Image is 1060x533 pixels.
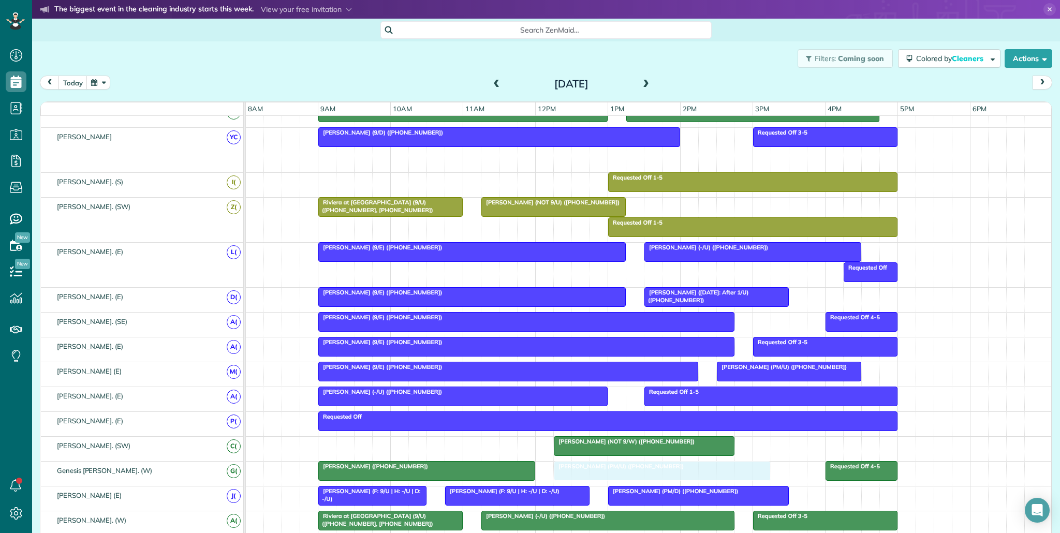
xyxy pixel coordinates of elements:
span: [PERSON_NAME] (9/E) ([PHONE_NUMBER]) [318,314,443,321]
span: Requested Off 1-5 [608,219,663,226]
span: Riviera at [GEOGRAPHIC_DATA] (9/U) ([PHONE_NUMBER], [PHONE_NUMBER]) [318,199,434,213]
span: 12pm [536,105,558,113]
span: A( [227,390,241,404]
span: Colored by [916,54,987,63]
span: [PERSON_NAME] (NOT 9/U) ([PHONE_NUMBER]) [481,199,620,206]
button: next [1033,76,1052,90]
span: Requested Off 1-5 [644,388,699,395]
span: A( [227,315,241,329]
span: [PERSON_NAME]. (E) [55,392,125,400]
span: [PERSON_NAME] (9/E) ([PHONE_NUMBER]) [318,363,443,371]
span: [PERSON_NAME] (NOT 9/W) ([PHONE_NUMBER]) [553,438,695,445]
span: [PERSON_NAME]. (E) [55,342,125,350]
span: [PERSON_NAME]. (E) [55,417,125,425]
span: D( [227,290,241,304]
span: J( [227,489,241,503]
button: today [58,76,87,90]
span: [PERSON_NAME] (9/E) ([PHONE_NUMBER]) [318,338,443,346]
span: [PERSON_NAME] (PM/D) ([PHONE_NUMBER]) [608,487,739,495]
span: Requested Off 3-5 [753,129,808,136]
span: 4pm [826,105,844,113]
span: [PERSON_NAME] (E) [55,367,124,375]
span: P( [227,414,241,428]
span: Filters: [815,54,836,63]
span: Requested Off [843,264,888,271]
span: I( [227,175,241,189]
span: New [15,259,30,269]
span: L( [227,245,241,259]
span: 8am [246,105,265,113]
span: [PERSON_NAME] ([PHONE_NUMBER]) [318,463,429,470]
span: [PERSON_NAME] (E) [55,491,124,499]
button: Colored byCleaners [898,49,1000,68]
span: Requested Off 3-5 [753,338,808,346]
span: [PERSON_NAME]. (E) [55,247,125,256]
span: 3pm [753,105,771,113]
span: A( [227,514,241,528]
span: Requested Off 4-5 [825,463,880,470]
span: Coming soon [838,54,885,63]
span: [PERSON_NAME] [55,132,114,141]
span: [PERSON_NAME] (9/D) ([PHONE_NUMBER]) [318,129,444,136]
h2: [DATE] [507,78,636,90]
span: 6pm [970,105,989,113]
span: [PERSON_NAME]. (SE) [55,317,129,325]
span: [PERSON_NAME]. (SW) [55,441,132,450]
strong: The biggest event in the cleaning industry starts this week. [54,4,254,16]
div: Open Intercom Messenger [1025,498,1050,523]
button: prev [40,76,60,90]
span: Genesis [PERSON_NAME]. (W) [55,466,154,475]
span: 1pm [608,105,626,113]
span: 11am [463,105,487,113]
button: Actions [1005,49,1052,68]
span: G( [227,464,241,478]
span: Requested Off [318,413,362,420]
span: [PERSON_NAME] (9/E) ([PHONE_NUMBER]) [318,289,443,296]
span: 9am [318,105,337,113]
span: Z( [227,200,241,214]
span: [PERSON_NAME] (-/U) ([PHONE_NUMBER]) [644,244,769,251]
span: Requested Off 4-5 [825,314,880,321]
span: [PERSON_NAME] (-/U) ([PHONE_NUMBER]) [481,512,606,520]
span: M( [227,365,241,379]
span: New [15,232,30,243]
span: [PERSON_NAME] (F: 9/U | H: -/U | D: -/U) [445,487,560,495]
span: C( [227,439,241,453]
span: 2pm [681,105,699,113]
span: [PERSON_NAME]. (E) [55,292,125,301]
span: [PERSON_NAME] (PM/U) ([PHONE_NUMBER]) [553,463,684,470]
span: [PERSON_NAME] ([DATE]: After 1/U) ([PHONE_NUMBER]) [644,289,748,303]
span: 5pm [898,105,916,113]
span: [PERSON_NAME] (-/U) ([PHONE_NUMBER]) [318,388,443,395]
span: [PERSON_NAME]. (S) [55,177,125,186]
span: [PERSON_NAME]. (W) [55,516,128,524]
span: Requested Off 3-5 [753,512,808,520]
span: [PERSON_NAME] (F: 9/U | H: -/U | D: -/U) [318,487,420,502]
span: [PERSON_NAME]. (SW) [55,202,132,211]
span: [PERSON_NAME] (PM/U) ([PHONE_NUMBER]) [716,363,847,371]
span: 10am [391,105,414,113]
span: Requested Off 1-5 [608,174,663,181]
span: Cleaners [952,54,985,63]
span: [PERSON_NAME] (9/E) ([PHONE_NUMBER]) [318,244,443,251]
span: Riviera at [GEOGRAPHIC_DATA] (9/U) ([PHONE_NUMBER], [PHONE_NUMBER]) [318,512,434,527]
span: YC [227,130,241,144]
span: A( [227,340,241,354]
